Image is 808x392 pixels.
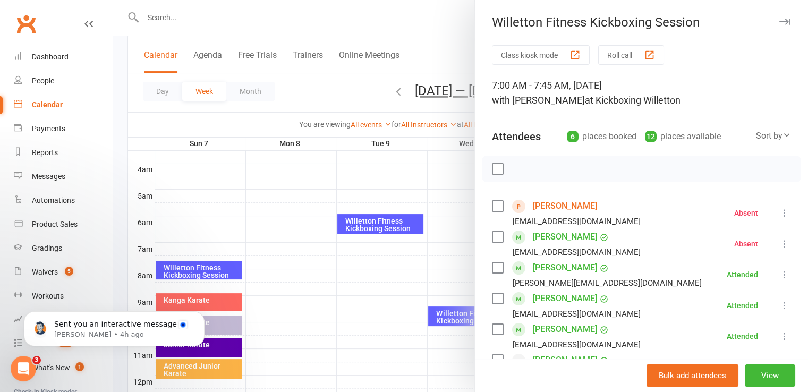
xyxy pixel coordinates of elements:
[492,45,590,65] button: Class kiosk mode
[32,53,69,61] div: Dashboard
[13,11,39,37] a: Clubworx
[492,78,791,108] div: 7:00 AM - 7:45 AM, [DATE]
[513,307,641,321] div: [EMAIL_ADDRESS][DOMAIN_NAME]
[65,267,73,276] span: 5
[533,290,597,307] a: [PERSON_NAME]
[756,129,791,143] div: Sort by
[32,124,65,133] div: Payments
[32,356,41,364] span: 3
[14,189,112,212] a: Automations
[585,95,681,106] span: at Kickboxing Willetton
[727,333,758,340] div: Attended
[14,260,112,284] a: Waivers 5
[475,15,808,30] div: Willetton Fitness Kickboxing Session
[75,362,84,371] span: 1
[533,352,597,369] a: [PERSON_NAME]
[14,212,112,236] a: Product Sales
[14,356,112,380] a: What's New1
[14,165,112,189] a: Messages
[645,129,721,144] div: places available
[14,117,112,141] a: Payments
[533,228,597,245] a: [PERSON_NAME]
[8,289,220,363] iframe: Intercom notifications message
[567,129,636,144] div: places booked
[492,95,585,106] span: with [PERSON_NAME]
[32,100,63,109] div: Calendar
[567,131,579,142] div: 6
[14,93,112,117] a: Calendar
[513,276,702,290] div: [PERSON_NAME][EMAIL_ADDRESS][DOMAIN_NAME]
[14,141,112,165] a: Reports
[32,172,65,181] div: Messages
[32,148,58,157] div: Reports
[513,338,641,352] div: [EMAIL_ADDRESS][DOMAIN_NAME]
[513,245,641,259] div: [EMAIL_ADDRESS][DOMAIN_NAME]
[14,69,112,93] a: People
[14,45,112,69] a: Dashboard
[32,268,58,276] div: Waivers
[32,76,54,85] div: People
[533,321,597,338] a: [PERSON_NAME]
[14,236,112,260] a: Gradings
[598,45,664,65] button: Roll call
[513,215,641,228] div: [EMAIL_ADDRESS][DOMAIN_NAME]
[727,302,758,309] div: Attended
[533,259,597,276] a: [PERSON_NAME]
[745,364,795,387] button: View
[647,364,738,387] button: Bulk add attendees
[32,220,78,228] div: Product Sales
[533,198,597,215] a: [PERSON_NAME]
[32,196,75,204] div: Automations
[32,363,70,372] div: What's New
[492,129,541,144] div: Attendees
[11,356,36,381] iframe: Intercom live chat
[734,240,758,248] div: Absent
[32,244,62,252] div: Gradings
[645,131,657,142] div: 12
[14,284,112,308] a: Workouts
[727,271,758,278] div: Attended
[734,209,758,217] div: Absent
